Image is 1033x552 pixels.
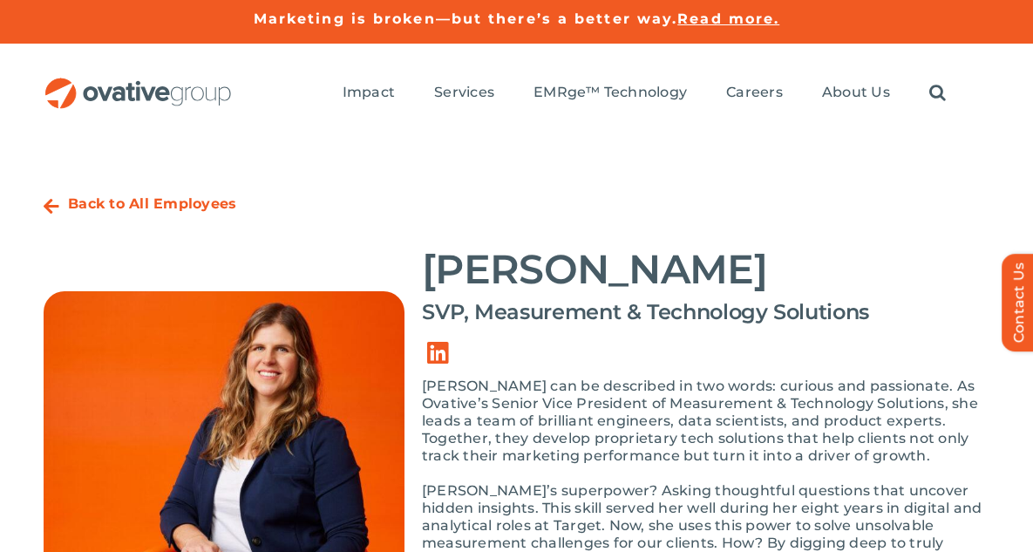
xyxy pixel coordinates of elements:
[434,84,494,103] a: Services
[68,195,236,212] a: Back to All Employees
[422,300,989,324] h4: SVP, Measurement & Technology Solutions
[44,198,59,215] a: Link to https://ovative.com/about-us/people/
[254,10,678,27] a: Marketing is broken—but there’s a better way.
[726,84,783,103] a: Careers
[413,329,462,378] a: Link to https://www.linkedin.com/in/bethmckigney/
[726,84,783,101] span: Careers
[343,65,946,121] nav: Menu
[929,84,946,103] a: Search
[422,378,989,465] p: [PERSON_NAME] can be described in two words: curious and passionate. As Ovative’s Senior Vice Pre...
[343,84,395,103] a: Impact
[677,10,779,27] a: Read more.
[533,84,687,103] a: EMRge™ Technology
[343,84,395,101] span: Impact
[44,76,233,92] a: OG_Full_horizontal_RGB
[434,84,494,101] span: Services
[822,84,890,101] span: About Us
[422,248,989,291] h2: [PERSON_NAME]
[533,84,687,101] span: EMRge™ Technology
[822,84,890,103] a: About Us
